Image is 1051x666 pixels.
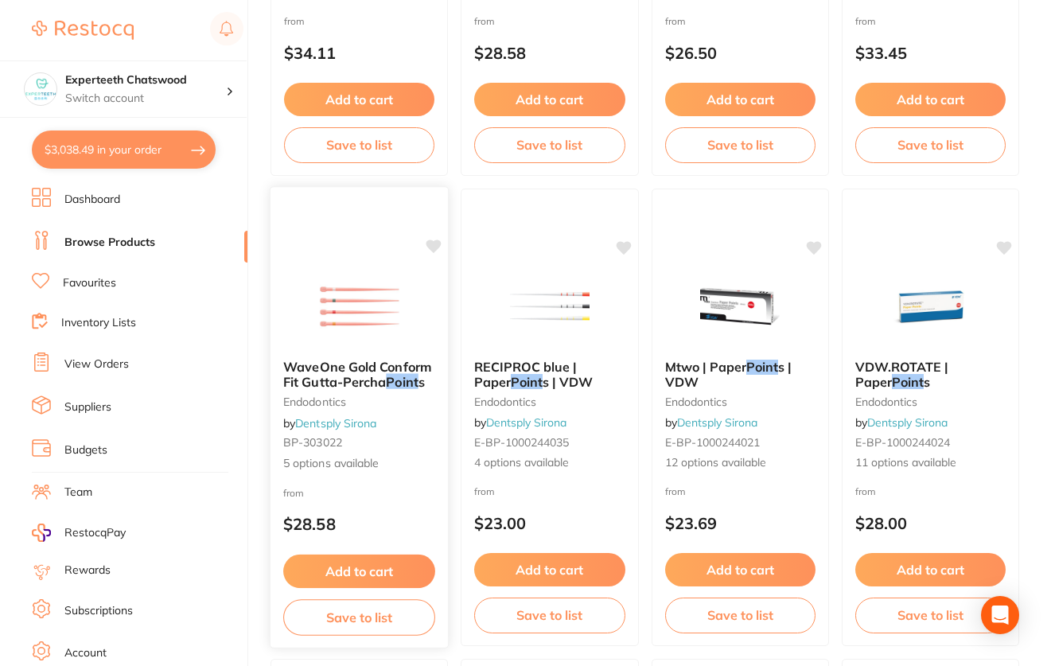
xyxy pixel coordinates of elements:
button: Add to cart [283,555,435,589]
h4: Experteeth Chatswood [65,72,226,88]
span: VDW.ROTATE | Paper [855,359,948,389]
span: s [418,373,425,389]
span: E-BP-1000244024 [855,435,950,450]
span: by [283,415,376,430]
img: Mtwo | Paper Points | VDW [688,267,792,347]
span: WaveOne Gold Conform Fit Gutta-Percha [283,359,431,390]
span: 11 options available [855,455,1006,471]
p: $34.11 [284,44,434,62]
a: Dentsply Sirona [486,415,566,430]
p: $28.58 [474,44,625,62]
span: by [665,415,757,430]
span: 12 options available [665,455,815,471]
a: RestocqPay [32,524,126,542]
a: Dashboard [64,192,120,208]
em: Point [892,374,924,390]
p: $33.45 [855,44,1006,62]
p: $28.58 [283,515,435,533]
span: from [284,15,305,27]
em: Point [511,374,543,390]
span: 4 options available [474,455,625,471]
span: E-BP-1000244035 [474,435,569,450]
button: Save to list [284,127,434,162]
button: Add to cart [284,83,434,116]
a: Team [64,485,92,500]
button: Save to list [855,127,1006,162]
em: Point [746,359,778,375]
small: endodontics [665,395,815,408]
small: endodontics [474,395,625,408]
img: RestocqPay [32,524,51,542]
a: Account [64,645,107,661]
img: WaveOne Gold Conform Fit Gutta-Percha Points [307,267,411,347]
button: Add to cart [474,553,625,586]
span: BP-303022 [283,435,342,450]
span: from [665,485,686,497]
button: Save to list [283,599,435,635]
p: $23.69 [665,514,815,532]
span: s | VDW [543,374,593,390]
a: Restocq Logo [32,12,134,49]
b: VDW.ROTATE | Paper Points [855,360,1006,389]
button: Add to cart [855,553,1006,586]
img: VDW.ROTATE | Paper Points [878,267,982,347]
a: Dentsply Sirona [295,415,376,430]
span: E-BP-1000244021 [665,435,760,450]
button: Save to list [665,598,815,633]
button: Save to list [474,598,625,633]
button: Add to cart [665,553,815,586]
span: RestocqPay [64,525,126,541]
img: Experteeth Chatswood [25,73,56,105]
span: s | VDW [665,359,792,389]
span: RECIPROC blue | Paper [474,359,577,389]
a: Favourites [63,275,116,291]
p: $26.50 [665,44,815,62]
button: $3,038.49 in your order [32,130,216,169]
span: from [474,485,495,497]
a: Suppliers [64,399,111,415]
a: Subscriptions [64,603,133,619]
span: 5 options available [283,455,435,471]
small: endodontics [283,395,435,408]
em: Point [386,373,418,389]
span: by [474,415,566,430]
a: Budgets [64,442,107,458]
span: from [855,15,876,27]
a: Rewards [64,563,111,578]
img: RECIPROC blue | Paper Points | VDW [498,267,601,347]
p: $28.00 [855,514,1006,532]
button: Add to cart [474,83,625,116]
span: from [855,485,876,497]
button: Save to list [474,127,625,162]
b: Mtwo | Paper Points | VDW [665,360,815,389]
p: $23.00 [474,514,625,532]
a: Inventory Lists [61,315,136,331]
button: Save to list [665,127,815,162]
a: Browse Products [64,235,155,251]
a: View Orders [64,356,129,372]
img: Restocq Logo [32,21,134,40]
div: Open Intercom Messenger [981,596,1019,634]
b: RECIPROC blue | Paper Points | VDW [474,360,625,389]
b: WaveOne Gold Conform Fit Gutta-Percha Points [283,360,435,389]
span: from [474,15,495,27]
span: s [924,374,930,390]
a: Dentsply Sirona [867,415,948,430]
span: from [283,486,304,498]
span: by [855,415,948,430]
button: Add to cart [855,83,1006,116]
button: Save to list [855,598,1006,633]
small: endodontics [855,395,1006,408]
button: Add to cart [665,83,815,116]
span: from [665,15,686,27]
a: Dentsply Sirona [677,415,757,430]
p: Switch account [65,91,226,107]
span: Mtwo | Paper [665,359,746,375]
